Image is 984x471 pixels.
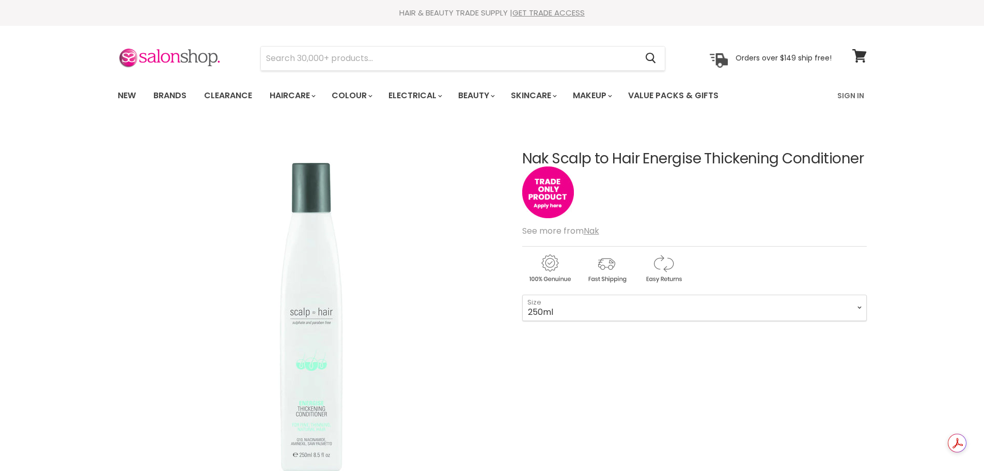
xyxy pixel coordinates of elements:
a: Brands [146,85,194,107]
a: Value Packs & Gifts [620,85,726,107]
input: Search [261,47,637,70]
a: GET TRADE ACCESS [512,7,585,18]
a: Colour [324,85,379,107]
ul: Main menu [110,81,779,111]
img: genuine.gif [522,253,577,284]
a: Nak [584,225,599,237]
img: shipping.gif [579,253,634,284]
img: returns.gif [636,253,691,284]
a: Sign In [831,85,870,107]
a: Clearance [196,85,260,107]
a: Beauty [450,85,501,107]
a: New [110,85,144,107]
span: See more from [522,225,599,237]
a: Skincare [503,85,563,107]
form: Product [260,46,665,71]
a: Haircare [262,85,322,107]
a: Makeup [565,85,618,107]
a: Electrical [381,85,448,107]
button: Search [637,47,665,70]
h1: Nak Scalp to Hair Energise Thickening Conditioner [522,151,867,167]
img: tradeonly_small.jpg [522,166,574,218]
nav: Main [105,81,880,111]
p: Orders over $149 ship free! [736,53,832,63]
div: HAIR & BEAUTY TRADE SUPPLY | [105,8,880,18]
